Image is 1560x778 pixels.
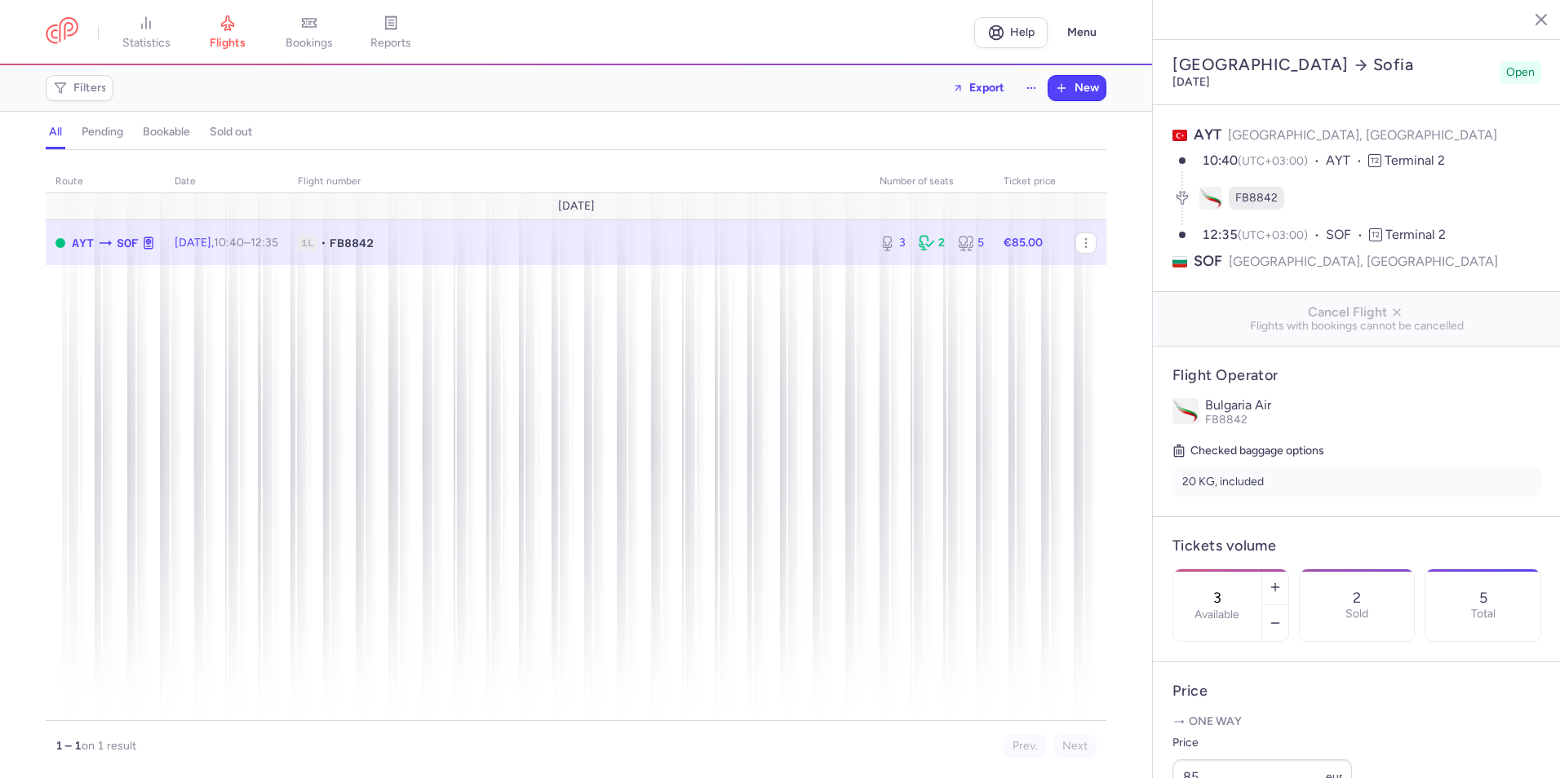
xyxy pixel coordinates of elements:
button: Menu [1057,17,1106,48]
a: reports [350,15,432,51]
div: 5 [958,235,984,251]
span: SOF [117,234,139,252]
h4: Price [1172,682,1541,701]
p: One way [1172,714,1541,730]
label: Price [1172,733,1352,753]
th: number of seats [870,170,994,194]
time: 12:35 [1202,227,1238,242]
figure: FB airline logo [1199,187,1222,210]
h5: Checked baggage options [1172,441,1541,461]
span: [DATE], [175,236,278,250]
img: Bulgaria Air logo [1172,398,1199,424]
span: flights [210,36,246,51]
span: AYT [1194,126,1221,144]
strong: €85.00 [1004,236,1043,250]
span: statistics [122,36,171,51]
span: [DATE] [558,200,595,213]
button: New [1048,76,1106,100]
span: FB8842 [1235,190,1278,206]
a: Help [974,17,1048,48]
h4: all [49,125,62,139]
span: Filters [73,82,107,95]
a: CitizenPlane red outlined logo [46,17,78,47]
span: Terminal 2 [1385,153,1445,168]
span: FB8842 [330,235,374,251]
time: 10:40 [214,236,244,250]
span: – [214,236,278,250]
p: Bulgaria Air [1205,398,1541,413]
span: AYT [1326,152,1368,170]
span: FB8842 [1205,413,1248,427]
strong: 1 – 1 [55,739,82,753]
h4: Flight Operator [1172,366,1541,385]
button: Filters [47,76,113,100]
span: Open [1506,64,1535,81]
span: Flights with bookings cannot be cancelled [1166,320,1548,333]
span: SOF [1194,251,1222,272]
h2: [GEOGRAPHIC_DATA] Sofia [1172,55,1493,75]
a: flights [187,15,268,51]
span: • [321,235,326,251]
span: Export [969,82,1004,94]
h4: pending [82,125,123,139]
th: Ticket price [994,170,1066,194]
p: 2 [1353,590,1361,606]
span: bookings [286,36,333,51]
span: on 1 result [82,739,136,753]
li: 20 KG, included [1172,467,1541,497]
p: Sold [1345,608,1368,621]
span: Terminal 2 [1385,227,1446,242]
button: Next [1053,734,1097,758]
a: statistics [105,15,187,51]
span: [GEOGRAPHIC_DATA], [GEOGRAPHIC_DATA] [1228,127,1497,143]
span: 1L [298,235,317,251]
h4: sold out [210,125,252,139]
button: Export [942,75,1015,101]
h4: Tickets volume [1172,537,1541,555]
label: Available [1194,608,1239,621]
th: date [165,170,288,194]
span: (UTC+03:00) [1238,154,1308,168]
time: [DATE] [1172,75,1210,89]
a: bookings [268,15,350,51]
span: AYT [72,234,94,252]
span: T2 [1369,228,1382,241]
span: [GEOGRAPHIC_DATA], [GEOGRAPHIC_DATA] [1229,251,1498,272]
span: New [1075,82,1099,95]
div: 3 [880,235,906,251]
h4: bookable [143,125,190,139]
span: SOF [1326,226,1369,245]
button: Prev. [1004,734,1047,758]
span: reports [370,36,411,51]
p: Total [1471,608,1496,621]
span: Cancel Flight [1166,305,1548,320]
span: Help [1010,26,1035,38]
time: 12:35 [250,236,278,250]
span: (UTC+03:00) [1238,228,1308,242]
p: 5 [1479,590,1487,606]
div: 2 [919,235,945,251]
time: 10:40 [1202,153,1238,168]
th: Flight number [288,170,870,194]
span: T2 [1368,154,1381,167]
th: route [46,170,165,194]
